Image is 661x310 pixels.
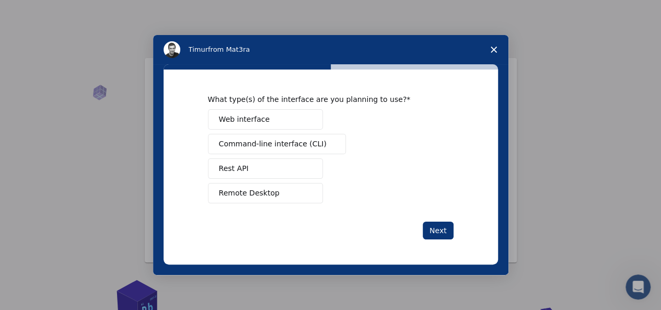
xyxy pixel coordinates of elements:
span: Web interface [219,114,270,125]
button: Remote Desktop [208,183,323,203]
button: Rest API [208,158,323,179]
span: Remote Desktop [219,188,280,199]
button: Next [423,222,454,239]
img: Profile image for Timur [164,41,180,58]
button: Web interface [208,109,323,130]
span: Timur [189,45,208,53]
span: from Mat3ra [208,45,250,53]
span: Rest API [219,163,249,174]
span: Close survey [479,35,508,64]
span: Command-line interface (CLI) [219,139,327,150]
button: Command-line interface (CLI) [208,134,346,154]
div: What type(s) of the interface are you planning to use? [208,95,438,104]
span: Support [21,7,59,17]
